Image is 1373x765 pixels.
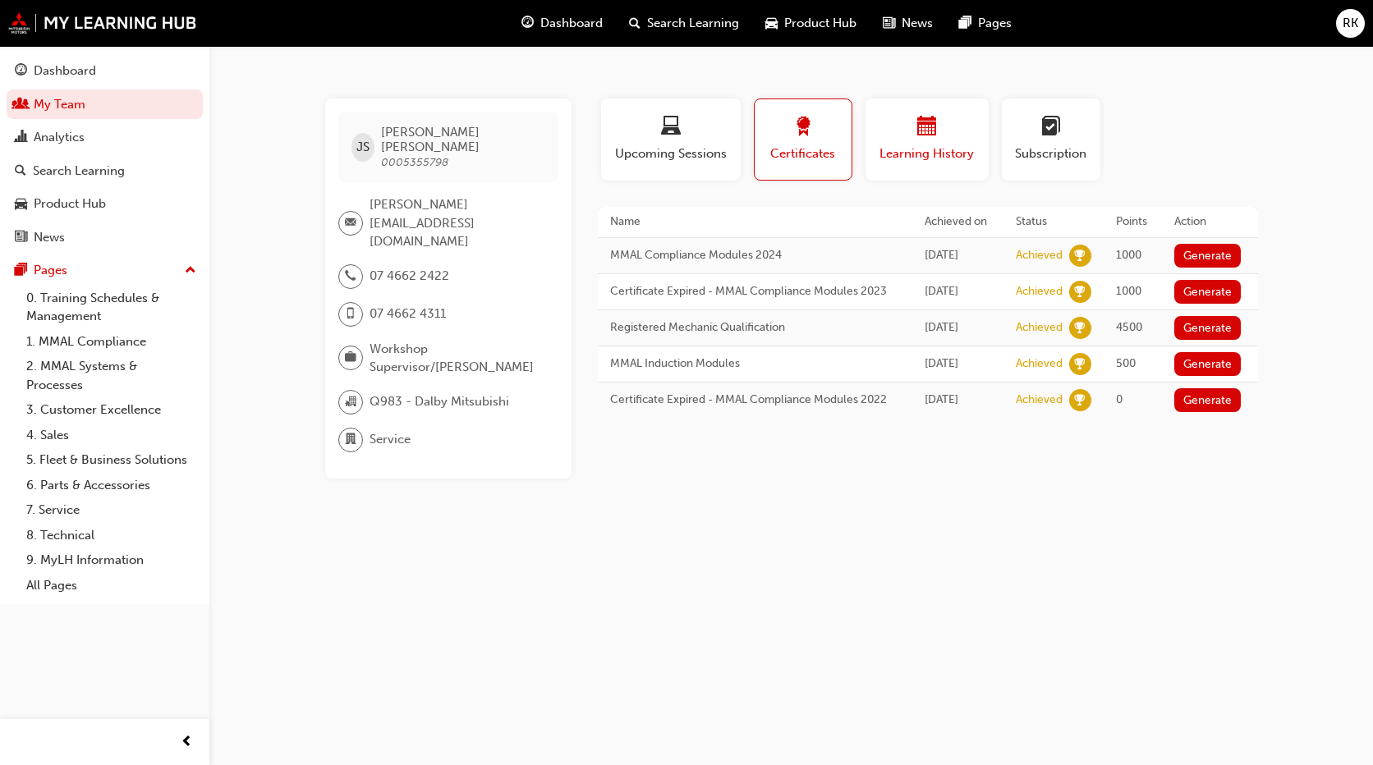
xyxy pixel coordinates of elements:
td: MMAL Induction Modules [598,346,913,382]
a: Search Learning [7,156,203,186]
span: Upcoming Sessions [613,144,728,163]
span: 0 [1116,392,1123,406]
span: phone-icon [345,266,356,287]
span: chart-icon [15,131,27,145]
td: Certificate Expired - MMAL Compliance Modules 2023 [598,273,913,309]
div: Product Hub [34,195,106,213]
button: Generate [1174,316,1242,340]
button: RK [1336,9,1365,38]
span: up-icon [185,260,196,282]
span: people-icon [15,98,27,112]
div: Search Learning [33,162,125,181]
a: 3. Customer Excellence [20,397,203,423]
a: search-iconSearch Learning [616,7,752,40]
td: MMAL Compliance Modules 2024 [598,237,913,273]
span: News [902,14,933,33]
span: Wed Mar 29 2023 12:47:49 GMT+1000 (Australian Eastern Standard Time) [925,392,958,406]
td: Registered Mechanic Qualification [598,309,913,346]
span: news-icon [883,13,895,34]
span: 0005355798 [381,155,448,169]
div: Achieved [1016,356,1063,372]
span: learningRecordVerb_ACHIEVE-icon [1069,353,1091,375]
span: learningRecordVerb_ACHIEVE-icon [1069,389,1091,411]
span: Thu Jul 04 2024 12:06:32 GMT+1000 (Australian Eastern Standard Time) [925,248,958,262]
div: Pages [34,261,67,280]
span: Thu Apr 13 2023 10:01:00 GMT+1000 (Australian Eastern Standard Time) [925,356,958,370]
span: learningRecordVerb_ACHIEVE-icon [1069,281,1091,303]
span: learningplan-icon [1041,117,1061,139]
th: Status [1003,207,1104,237]
span: Mon Jan 01 2024 10:01:00 GMT+1000 (Australian Eastern Standard Time) [925,320,958,334]
button: Generate [1174,388,1242,412]
span: pages-icon [959,13,971,34]
th: Points [1104,207,1162,237]
span: Search Learning [647,14,739,33]
a: news-iconNews [870,7,946,40]
span: Service [370,430,411,449]
div: Achieved [1016,392,1063,408]
button: DashboardMy TeamAnalyticsSearch LearningProduct HubNews [7,53,203,255]
span: 07 4662 2422 [370,267,449,286]
a: 8. Technical [20,523,203,548]
span: department-icon [345,429,356,451]
a: 5. Fleet & Business Solutions [20,447,203,473]
span: laptop-icon [661,117,681,139]
button: Subscription [1002,98,1100,181]
button: Learning History [866,98,989,181]
div: Achieved [1016,248,1063,263]
span: 07 4662 4311 [370,305,446,323]
a: car-iconProduct Hub [752,7,870,40]
span: 500 [1116,356,1136,370]
button: Pages [7,255,203,286]
span: mobile-icon [345,304,356,325]
div: News [34,228,65,247]
span: Thu Feb 08 2024 16:16:01 GMT+1000 (Australian Eastern Standard Time) [925,284,958,298]
a: Dashboard [7,56,203,86]
span: Pages [978,14,1012,33]
th: Action [1162,207,1258,237]
span: learningRecordVerb_ACHIEVE-icon [1069,317,1091,339]
a: 6. Parts & Accessories [20,473,203,498]
a: News [7,222,203,253]
th: Name [598,207,913,237]
span: search-icon [629,13,641,34]
a: Product Hub [7,189,203,219]
span: Subscription [1014,144,1088,163]
span: search-icon [15,164,26,179]
span: organisation-icon [345,392,356,413]
a: 4. Sales [20,423,203,448]
a: Analytics [7,122,203,153]
span: Certificates [767,144,839,163]
span: award-icon [793,117,813,139]
a: My Team [7,89,203,120]
div: Dashboard [34,62,96,80]
span: pages-icon [15,263,27,278]
span: Dashboard [540,14,603,33]
button: Generate [1174,244,1242,268]
span: Product Hub [784,14,856,33]
button: Generate [1174,352,1242,376]
span: prev-icon [181,732,193,753]
span: email-icon [345,213,356,234]
a: 7. Service [20,497,203,523]
span: guage-icon [15,64,27,79]
div: Achieved [1016,284,1063,300]
span: JS [356,138,370,157]
span: guage-icon [521,13,534,34]
span: Workshop Supervisor/[PERSON_NAME] [370,340,545,377]
span: Learning History [878,144,976,163]
span: [PERSON_NAME] [PERSON_NAME] [381,125,544,154]
span: learningRecordVerb_ACHIEVE-icon [1069,245,1091,267]
button: Upcoming Sessions [601,98,741,181]
img: mmal [8,12,197,34]
div: Analytics [34,128,85,147]
span: RK [1343,14,1358,33]
span: briefcase-icon [345,347,356,369]
button: Certificates [754,98,852,181]
span: car-icon [15,197,27,212]
span: 1000 [1116,284,1141,298]
button: Generate [1174,280,1242,304]
a: 2. MMAL Systems & Processes [20,354,203,397]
